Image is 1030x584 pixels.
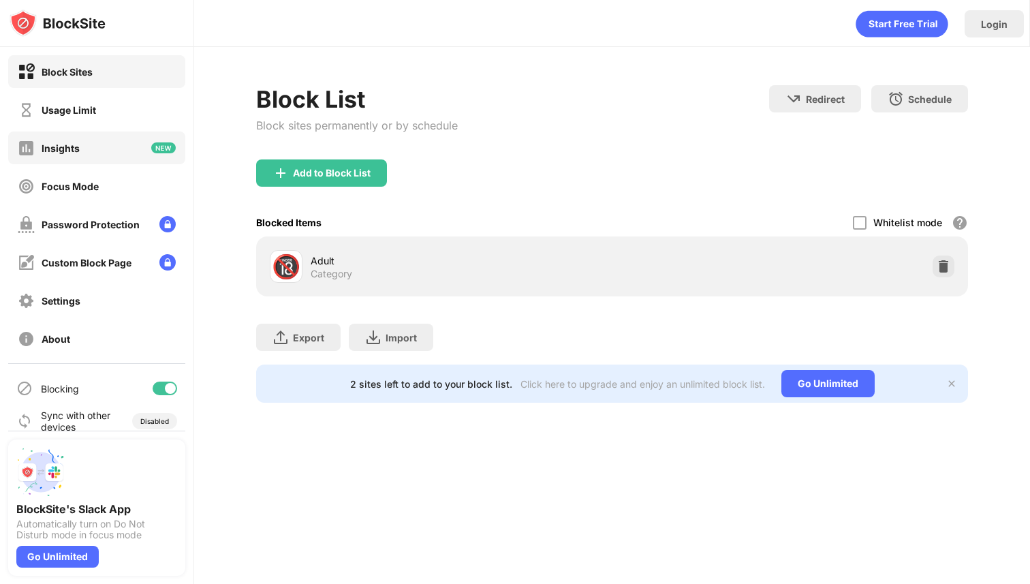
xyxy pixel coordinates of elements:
div: Sync with other devices [41,410,111,433]
div: Focus Mode [42,181,99,192]
img: time-usage-off.svg [18,102,35,119]
div: Blocking [41,383,79,395]
div: Disabled [140,417,169,425]
div: Add to Block List [293,168,371,179]
div: Adult [311,253,612,268]
div: Blocked Items [256,217,322,228]
img: sync-icon.svg [16,413,33,429]
img: settings-off.svg [18,292,35,309]
img: push-slack.svg [16,448,65,497]
div: 🔞 [272,253,300,281]
img: new-icon.svg [151,142,176,153]
img: x-button.svg [946,378,957,389]
img: password-protection-off.svg [18,216,35,233]
img: insights-off.svg [18,140,35,157]
div: animation [856,10,948,37]
div: Export [293,332,324,343]
img: lock-menu.svg [159,216,176,232]
img: blocking-icon.svg [16,380,33,397]
div: Block List [256,85,458,113]
div: Go Unlimited [781,370,875,397]
img: about-off.svg [18,331,35,348]
div: Schedule [908,93,952,105]
div: Settings [42,295,80,307]
div: Click here to upgrade and enjoy an unlimited block list. [520,378,765,390]
div: Whitelist mode [873,217,942,228]
div: Password Protection [42,219,140,230]
div: Import [386,332,417,343]
img: customize-block-page-off.svg [18,254,35,271]
div: 2 sites left to add to your block list. [350,378,512,390]
img: lock-menu.svg [159,254,176,271]
div: Custom Block Page [42,257,131,268]
div: Block Sites [42,66,93,78]
div: Go Unlimited [16,546,99,568]
div: About [42,333,70,345]
div: Insights [42,142,80,154]
img: block-on.svg [18,63,35,80]
div: Block sites permanently or by schedule [256,119,458,132]
div: BlockSite's Slack App [16,502,177,516]
img: focus-off.svg [18,178,35,195]
div: Redirect [806,93,845,105]
img: logo-blocksite.svg [10,10,106,37]
div: Automatically turn on Do Not Disturb mode in focus mode [16,519,177,540]
div: Category [311,268,352,280]
div: Usage Limit [42,104,96,116]
div: Login [981,18,1008,30]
